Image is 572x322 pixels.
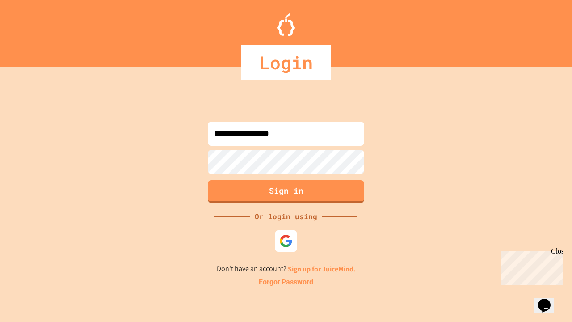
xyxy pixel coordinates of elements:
img: google-icon.svg [279,234,293,248]
iframe: chat widget [498,247,563,285]
a: Forgot Password [259,277,313,288]
div: Chat with us now!Close [4,4,62,57]
img: Logo.svg [277,13,295,36]
button: Sign in [208,180,364,203]
iframe: chat widget [534,286,563,313]
a: Sign up for JuiceMind. [288,264,356,274]
div: Login [241,45,331,80]
p: Don't have an account? [217,263,356,275]
div: Or login using [250,211,322,222]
